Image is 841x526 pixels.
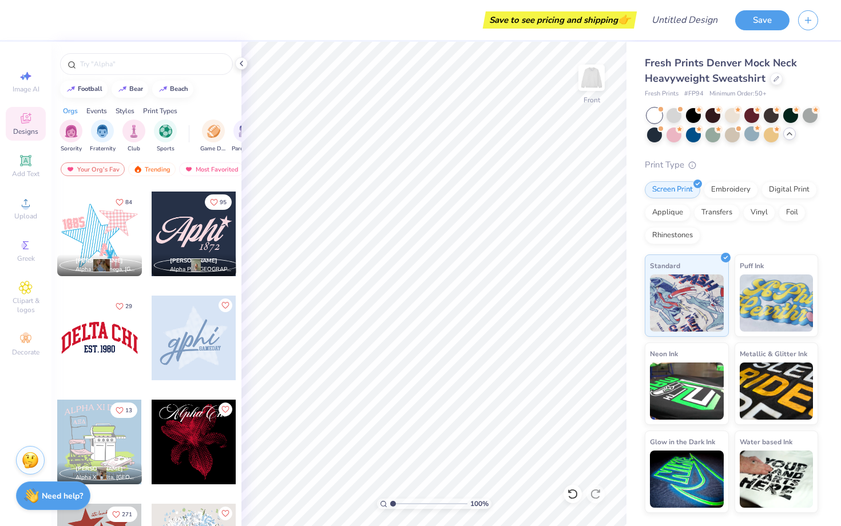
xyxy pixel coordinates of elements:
div: filter for Game Day [200,119,227,153]
span: Designs [13,127,38,136]
img: Fraternity Image [96,125,109,138]
img: most_fav.gif [66,165,75,173]
img: trending.gif [133,165,142,173]
img: trend_line.gif [66,86,76,93]
span: Add Text [12,169,39,178]
span: Minimum Order: 50 + [709,89,767,99]
span: 100 % [470,499,489,509]
button: Like [219,298,232,312]
div: filter for Sports [154,119,177,153]
span: 13 [125,408,132,413]
button: bear [112,81,148,98]
span: # FP94 [684,89,704,99]
img: Glow in the Dark Ink [650,451,724,508]
span: Alpha Xi Delta, [GEOGRAPHIC_DATA] [76,473,137,482]
span: Sorority [61,145,82,153]
input: Try "Alpha" [79,58,225,70]
div: Transfers [694,204,740,221]
img: Game Day Image [207,125,220,138]
span: Club [128,145,140,153]
img: trend_line.gif [158,86,168,93]
div: filter for Fraternity [90,119,116,153]
div: Styles [116,106,134,116]
div: Most Favorited [179,162,244,176]
div: Front [584,95,600,105]
span: Fresh Prints Denver Mock Neck Heavyweight Sweatshirt [645,56,797,85]
div: Rhinestones [645,227,700,244]
input: Untitled Design [642,9,727,31]
button: filter button [122,119,145,153]
button: Like [219,507,232,520]
div: Embroidery [704,181,758,198]
div: bear [129,86,143,92]
span: Game Day [200,145,227,153]
span: Fraternity [90,145,116,153]
button: filter button [154,119,177,153]
div: Save to see pricing and shipping [486,11,634,29]
div: Trending [128,162,176,176]
div: football [78,86,102,92]
span: [PERSON_NAME] [76,465,123,473]
button: filter button [90,119,116,153]
div: Orgs [63,106,78,116]
span: [PERSON_NAME] [76,257,123,265]
img: Water based Ink [740,451,814,508]
button: beach [152,81,193,98]
div: beach [170,86,188,92]
span: Clipart & logos [6,296,46,314]
span: Greek [17,254,35,263]
img: trend_line.gif [118,86,127,93]
button: Like [110,298,137,314]
span: Water based Ink [740,436,792,448]
span: Sports [157,145,174,153]
img: Club Image [128,125,140,138]
div: Vinyl [743,204,775,221]
span: 84 [125,200,132,205]
strong: Need help? [42,491,83,501]
span: Fresh Prints [645,89,679,99]
span: Puff Ink [740,260,764,272]
button: Like [219,403,232,416]
span: Glow in the Dark Ink [650,436,715,448]
div: Print Type [645,158,818,172]
img: Front [580,66,603,89]
button: Like [107,507,137,522]
div: Print Types [143,106,177,116]
div: Screen Print [645,181,700,198]
img: Puff Ink [740,274,814,332]
span: [PERSON_NAME] [170,257,217,265]
button: filter button [200,119,227,153]
span: 👉 [618,13,630,26]
button: filter button [232,119,258,153]
span: Decorate [12,348,39,357]
img: Neon Ink [650,362,724,420]
span: Alpha Chi Omega, [GEOGRAPHIC_DATA] [76,265,137,274]
span: Upload [14,212,37,221]
div: Foil [779,204,806,221]
button: Like [205,194,232,210]
button: Like [110,194,137,210]
button: Save [735,10,790,30]
button: Like [110,403,137,418]
span: 29 [125,304,132,309]
img: Metallic & Glitter Ink [740,362,814,420]
div: Digital Print [761,181,817,198]
img: Standard [650,274,724,332]
span: Alpha Phi, [GEOGRAPHIC_DATA][US_STATE], [PERSON_NAME] [170,265,232,274]
button: football [60,81,108,98]
div: Your Org's Fav [61,162,125,176]
img: Sorority Image [65,125,78,138]
span: Image AI [13,85,39,94]
span: Metallic & Glitter Ink [740,348,807,360]
span: 271 [122,512,132,517]
span: Parent's Weekend [232,145,258,153]
div: Events [86,106,107,116]
div: filter for Sorority [59,119,82,153]
div: filter for Club [122,119,145,153]
span: Neon Ink [650,348,678,360]
img: most_fav.gif [184,165,193,173]
div: filter for Parent's Weekend [232,119,258,153]
img: Sports Image [159,125,172,138]
button: filter button [59,119,82,153]
img: Parent's Weekend Image [239,125,252,138]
